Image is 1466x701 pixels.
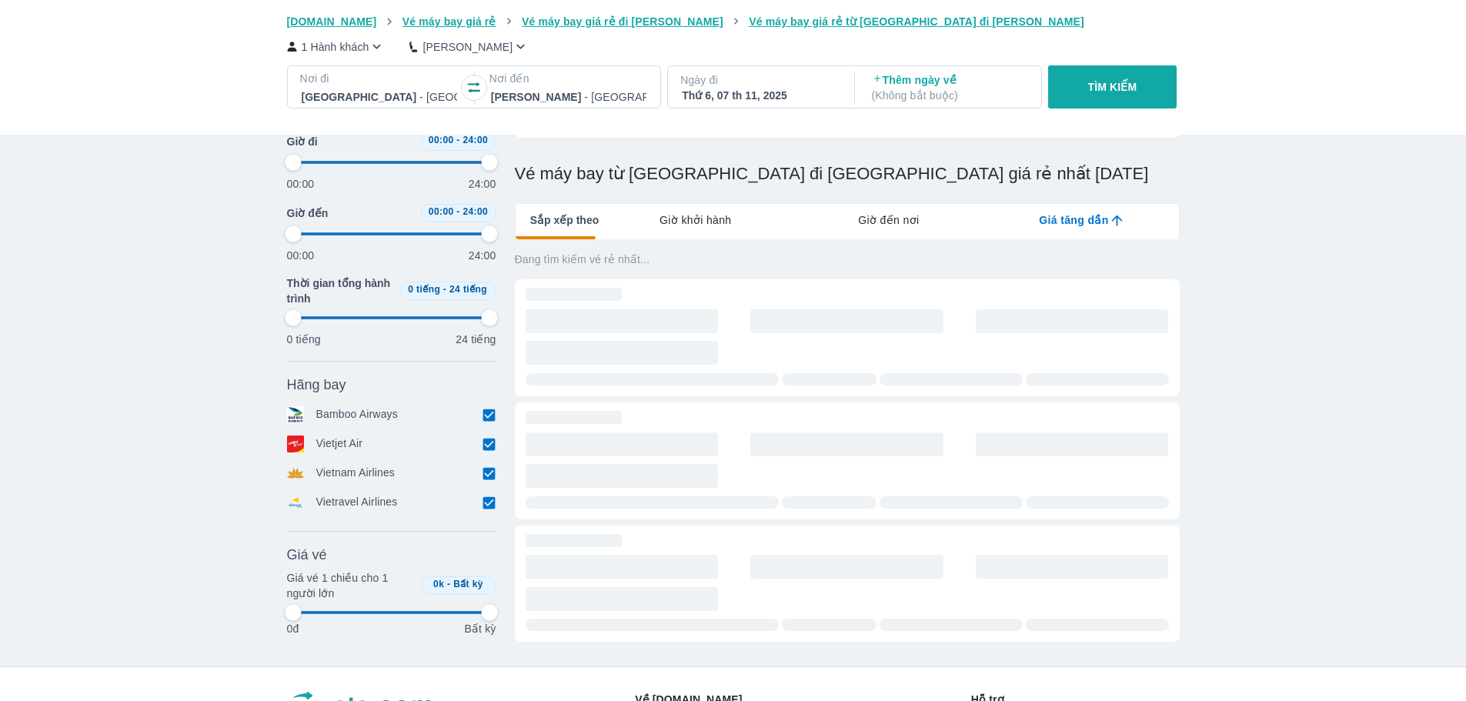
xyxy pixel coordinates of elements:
span: 24 tiếng [449,284,487,295]
p: ( Không bắt buộc ) [872,88,1027,103]
span: Giá vé [287,546,327,564]
p: Nơi đến [489,71,648,86]
span: 00:00 [429,206,454,217]
span: - [443,284,446,295]
span: 0 tiếng [408,284,440,295]
h1: Vé máy bay từ [GEOGRAPHIC_DATA] đi [GEOGRAPHIC_DATA] giá rẻ nhất [DATE] [515,163,1180,185]
span: Bất kỳ [453,579,483,589]
p: TÌM KIẾM [1088,79,1137,95]
span: Thời gian tổng hành trình [287,275,393,306]
span: Giờ đi [287,134,318,149]
span: Giờ đến [287,205,329,221]
span: Vé máy bay giá rẻ từ [GEOGRAPHIC_DATA] đi [PERSON_NAME] [749,15,1084,28]
div: lab API tabs example [599,204,1178,236]
p: Nơi đi [300,71,459,86]
p: Vietnam Airlines [316,465,396,482]
button: [PERSON_NAME] [409,38,529,55]
span: Hãng bay [287,376,346,394]
span: 24:00 [463,135,488,145]
span: Sắp xếp theo [530,212,599,228]
p: Giá vé 1 chiều cho 1 người lớn [287,570,415,601]
p: Thêm ngày về [872,72,1027,103]
p: 24 tiếng [456,332,496,347]
p: Vietjet Air [316,436,363,452]
span: 00:00 [429,135,454,145]
span: - [447,579,450,589]
p: Ngày đi [680,72,839,88]
p: [PERSON_NAME] [422,39,513,55]
span: [DOMAIN_NAME] [287,15,377,28]
span: 0k [433,579,444,589]
span: Giờ khởi hành [660,212,731,228]
span: Vé máy bay giá rẻ đi [PERSON_NAME] [522,15,723,28]
div: Thứ 6, 07 th 11, 2025 [682,88,837,103]
p: 0 tiếng [287,332,321,347]
span: - [456,206,459,217]
p: 1 Hành khách [302,39,369,55]
p: Đang tìm kiếm vé rẻ nhất... [515,252,1180,267]
span: Giờ đến nơi [858,212,919,228]
span: - [456,135,459,145]
p: 24:00 [469,248,496,263]
button: 1 Hành khách [287,38,386,55]
p: Bamboo Airways [316,406,398,423]
span: 24:00 [463,206,488,217]
span: Giá tăng dần [1039,212,1108,228]
button: TÌM KIẾM [1048,65,1177,108]
p: 00:00 [287,248,315,263]
p: 0đ [287,621,299,636]
p: 00:00 [287,176,315,192]
p: 24:00 [469,176,496,192]
span: Vé máy bay giá rẻ [402,15,496,28]
p: Bất kỳ [464,621,496,636]
p: Vietravel Airlines [316,494,398,511]
nav: breadcrumb [287,14,1180,29]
